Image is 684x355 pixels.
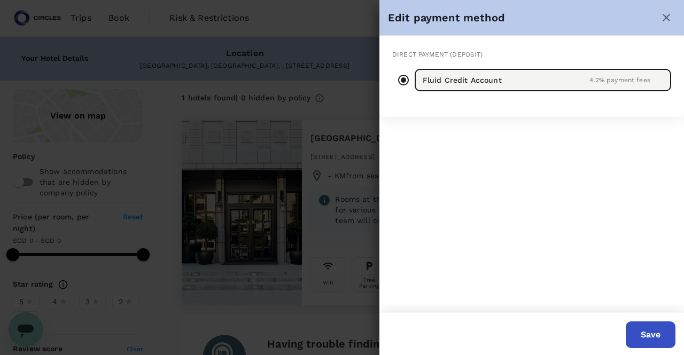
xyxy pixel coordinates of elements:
[392,51,483,58] span: Direct payment (Deposit)
[388,9,657,26] div: Edit payment method
[657,9,675,27] button: close
[626,321,675,348] button: Save
[589,76,650,84] p: 4.2 % payment fees
[423,74,584,86] p: Fluid Credit Account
